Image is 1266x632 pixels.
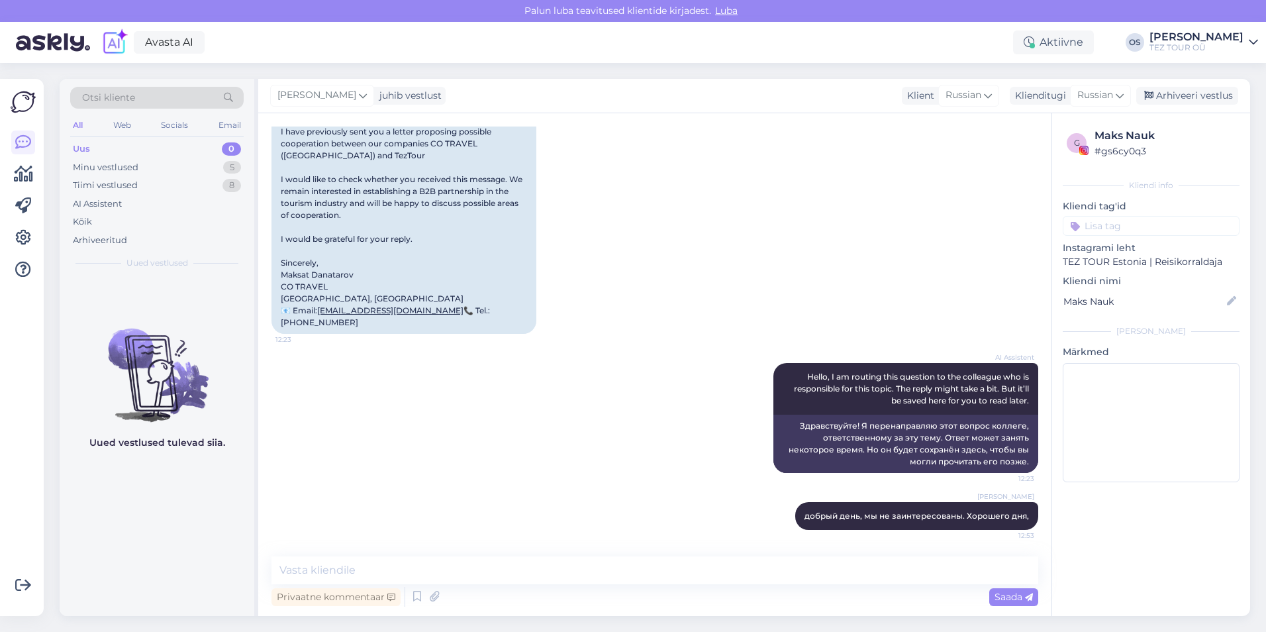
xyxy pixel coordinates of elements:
div: Dear representatives of TezTour I have previously sent you a letter proposing possible cooperatio... [271,97,536,334]
span: Russian [946,88,981,103]
span: Saada [995,591,1033,603]
div: Kliendi info [1063,180,1240,191]
span: [PERSON_NAME] [277,88,356,103]
p: Märkmed [1063,345,1240,359]
div: Socials [158,117,191,134]
div: Web [111,117,134,134]
div: Arhiveeritud [73,234,127,247]
div: Minu vestlused [73,161,138,174]
span: AI Assistent [985,352,1034,362]
div: Email [216,117,244,134]
span: Uued vestlused [126,257,188,269]
img: Askly Logo [11,89,36,115]
span: Luba [711,5,742,17]
div: AI Assistent [73,197,122,211]
a: [EMAIL_ADDRESS][DOMAIN_NAME] [317,305,463,315]
div: OS [1126,33,1144,52]
div: TEZ TOUR OÜ [1149,42,1243,53]
input: Lisa tag [1063,216,1240,236]
div: Klienditugi [1010,89,1066,103]
div: Arhiveeri vestlus [1136,87,1238,105]
div: [PERSON_NAME] [1063,325,1240,337]
div: # gs6cy0q3 [1095,144,1236,158]
div: 0 [222,142,241,156]
p: TEZ TOUR Estonia | Reisikorraldaja [1063,255,1240,269]
div: Aktiivne [1013,30,1094,54]
span: 12:23 [985,474,1034,484]
span: Otsi kliente [82,91,135,105]
div: Tiimi vestlused [73,179,138,192]
div: Klient [902,89,934,103]
span: [PERSON_NAME] [977,492,1034,501]
div: Uus [73,142,90,156]
span: добрый день, мы не заинтересованы. Хорошего дня, [804,511,1029,521]
span: 12:23 [275,335,325,344]
div: All [70,117,85,134]
a: [PERSON_NAME]TEZ TOUR OÜ [1149,32,1258,53]
div: Maks Nauk [1095,128,1236,144]
input: Lisa nimi [1063,294,1224,309]
span: Russian [1077,88,1113,103]
p: Instagrami leht [1063,241,1240,255]
div: juhib vestlust [374,89,442,103]
img: No chats [60,305,254,424]
span: g [1074,138,1080,148]
div: Kõik [73,215,92,229]
span: 12:53 [985,531,1034,541]
div: Здравствуйте! Я перенаправляю этот вопрос коллеге, ответственному за эту тему. Ответ может занять... [773,415,1038,473]
div: 8 [222,179,241,192]
span: Hello, I am routing this question to the colleague who is responsible for this topic. The reply m... [794,372,1031,405]
div: 5 [223,161,241,174]
div: [PERSON_NAME] [1149,32,1243,42]
p: Kliendi tag'id [1063,199,1240,213]
p: Kliendi nimi [1063,274,1240,288]
div: Privaatne kommentaar [271,588,401,606]
p: Uued vestlused tulevad siia. [89,436,225,450]
a: Avasta AI [134,31,205,54]
img: explore-ai [101,28,128,56]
